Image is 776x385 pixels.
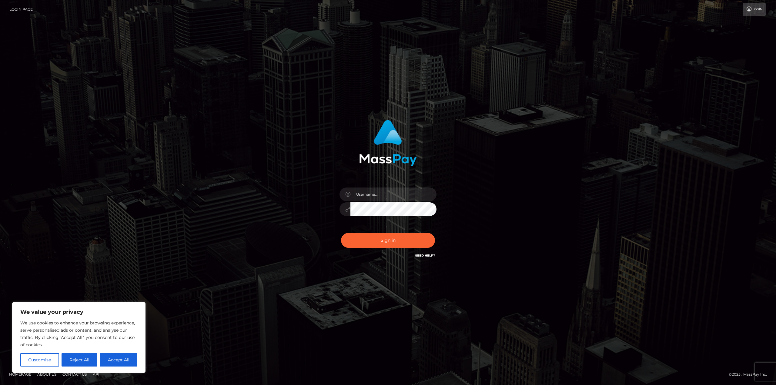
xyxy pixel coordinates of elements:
[7,370,34,379] a: Homepage
[9,3,33,16] a: Login Page
[90,370,102,379] a: API
[62,353,98,367] button: Reject All
[359,120,417,166] img: MassPay Login
[100,353,137,367] button: Accept All
[60,370,89,379] a: Contact Us
[12,302,145,373] div: We value your privacy
[35,370,59,379] a: About Us
[20,353,59,367] button: Customise
[20,308,137,316] p: We value your privacy
[729,371,771,378] div: © 2025 , MassPay Inc.
[341,233,435,248] button: Sign in
[350,188,436,201] input: Username...
[20,319,137,348] p: We use cookies to enhance your browsing experience, serve personalised ads or content, and analys...
[743,3,766,16] a: Login
[415,254,435,257] a: Need Help?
